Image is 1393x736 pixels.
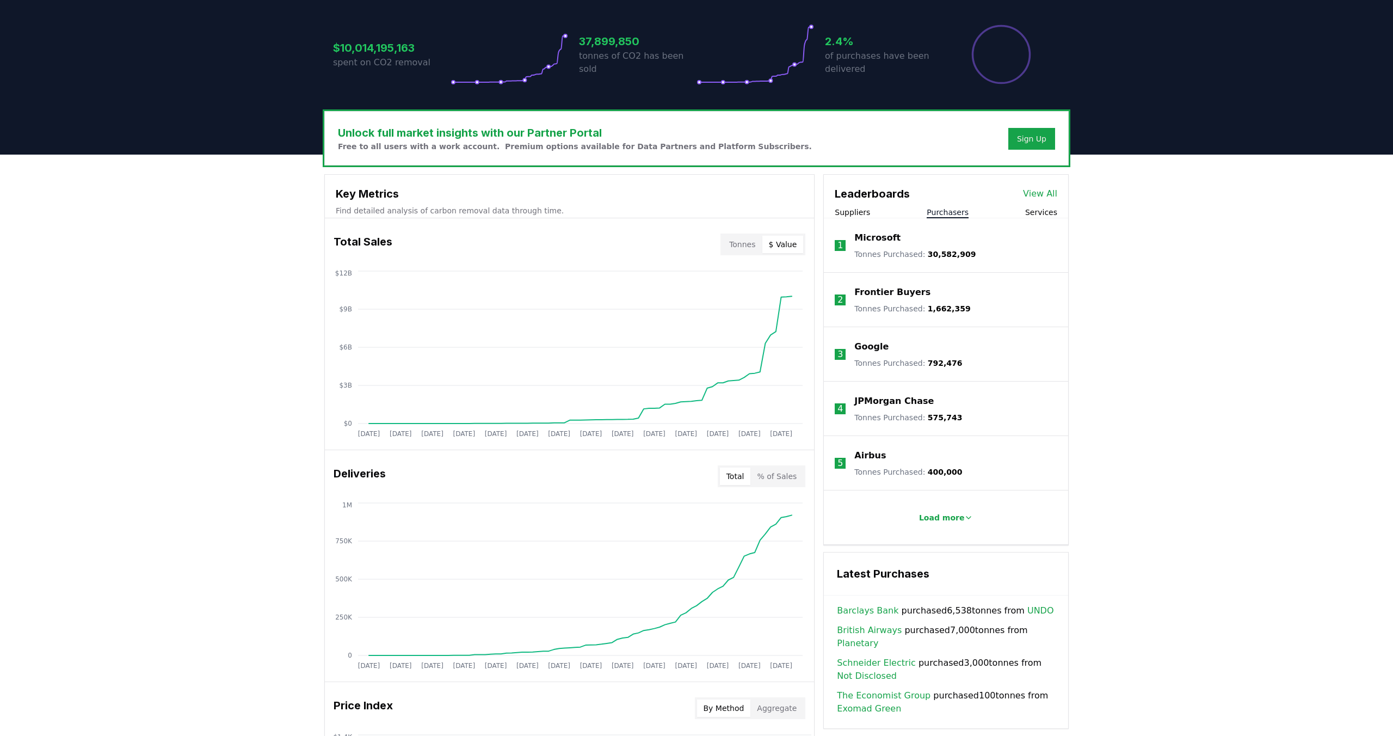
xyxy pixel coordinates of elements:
tspan: $9B [339,305,352,313]
a: UNDO [1027,604,1054,617]
tspan: 1M [342,501,352,509]
button: Total [720,468,751,485]
a: Google [854,340,889,353]
tspan: [DATE] [453,662,476,670]
p: Free to all users with a work account. Premium options available for Data Partners and Platform S... [338,141,812,152]
p: tonnes of CO2 has been sold [579,50,696,76]
p: spent on CO2 removal [333,56,451,69]
p: Tonnes Purchased : [854,358,962,369]
tspan: [DATE] [738,662,761,670]
tspan: [DATE] [548,430,570,438]
p: Tonnes Purchased : [854,412,962,423]
a: Sign Up [1017,133,1046,144]
tspan: [DATE] [707,430,729,438]
tspan: $12B [335,269,352,277]
p: Tonnes Purchased : [854,249,976,260]
button: By Method [697,700,751,717]
tspan: $3B [339,382,352,389]
a: The Economist Group [837,689,930,702]
a: Exomad Green [837,702,901,715]
a: Frontier Buyers [854,286,930,299]
p: 3 [837,348,843,361]
span: 1,662,359 [928,304,971,313]
tspan: [DATE] [675,430,697,438]
tspan: $6B [339,344,352,351]
a: Barclays Bank [837,604,898,617]
tspan: 0 [348,652,352,659]
h3: Deliveries [334,465,386,487]
tspan: 250K [335,614,353,621]
tspan: [DATE] [516,430,539,438]
h3: Price Index [334,697,393,719]
span: purchased 6,538 tonnes from [837,604,1053,617]
tspan: [DATE] [548,662,570,670]
tspan: [DATE] [707,662,729,670]
a: Microsoft [854,231,901,244]
tspan: [DATE] [421,662,443,670]
tspan: 750K [335,537,353,545]
a: JPMorgan Chase [854,395,934,408]
h3: 2.4% [825,33,942,50]
a: British Airways [837,624,902,637]
button: Services [1025,207,1057,218]
button: Purchasers [927,207,969,218]
p: of purchases have been delivered [825,50,942,76]
a: Not Disclosed [837,670,897,683]
button: Tonnes [723,236,762,253]
span: 30,582,909 [928,250,976,259]
tspan: [DATE] [643,662,665,670]
tspan: [DATE] [358,662,380,670]
p: Tonnes Purchased : [854,467,962,477]
tspan: [DATE] [485,662,507,670]
h3: Total Sales [334,234,392,255]
span: purchased 3,000 tonnes from [837,657,1055,683]
tspan: $0 [344,420,352,427]
p: 1 [837,239,843,252]
span: 792,476 [928,359,963,367]
p: 2 [837,293,843,306]
button: $ Value [762,236,804,253]
button: Sign Up [1008,128,1055,150]
span: 400,000 [928,468,963,476]
a: Airbus [854,449,886,462]
button: % of Sales [750,468,803,485]
tspan: [DATE] [485,430,507,438]
button: Aggregate [750,700,803,717]
p: 4 [837,402,843,415]
h3: 37,899,850 [579,33,696,50]
tspan: [DATE] [675,662,697,670]
tspan: [DATE] [580,662,602,670]
div: Percentage of sales delivered [971,24,1032,85]
span: purchased 7,000 tonnes from [837,624,1055,650]
tspan: [DATE] [516,662,539,670]
a: Planetary [837,637,878,650]
tspan: [DATE] [770,662,792,670]
p: Load more [919,512,965,523]
tspan: [DATE] [580,430,602,438]
span: 575,743 [928,413,963,422]
tspan: [DATE] [612,430,634,438]
a: Schneider Electric [837,657,915,670]
tspan: 500K [335,575,353,583]
tspan: [DATE] [612,662,634,670]
tspan: [DATE] [390,662,412,670]
tspan: [DATE] [358,430,380,438]
tspan: [DATE] [770,430,792,438]
p: Find detailed analysis of carbon removal data through time. [336,205,803,216]
tspan: [DATE] [390,430,412,438]
h3: Unlock full market insights with our Partner Portal [338,125,812,141]
h3: Leaderboards [835,186,910,202]
span: purchased 100 tonnes from [837,689,1055,715]
tspan: [DATE] [453,430,476,438]
h3: Key Metrics [336,186,803,202]
button: Load more [910,507,982,529]
h3: $10,014,195,163 [333,40,451,56]
p: 5 [837,457,843,470]
a: View All [1023,187,1057,200]
tspan: [DATE] [738,430,761,438]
